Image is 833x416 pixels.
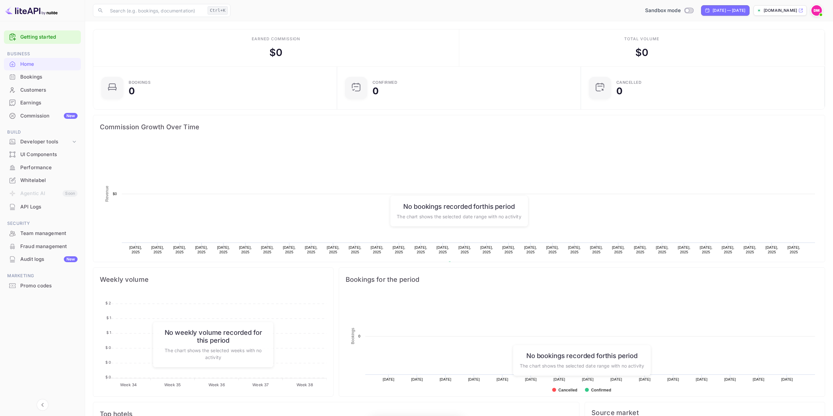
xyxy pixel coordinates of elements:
[610,377,622,381] text: [DATE]
[4,227,81,239] a: Team management
[105,301,111,305] tspan: $ 2
[524,245,537,254] text: [DATE], 2025
[4,280,81,292] a: Promo codes
[546,245,559,254] text: [DATE], 2025
[64,256,78,262] div: New
[358,334,360,338] text: 0
[160,329,267,344] h6: No weekly volume recorded for this period
[283,245,296,254] text: [DATE], 2025
[20,99,78,107] div: Earnings
[20,243,78,250] div: Fraud management
[700,245,713,254] text: [DATE], 2025
[269,45,282,60] div: $ 0
[502,245,515,254] text: [DATE], 2025
[372,81,398,84] div: Confirmed
[151,245,164,254] text: [DATE], 2025
[656,245,669,254] text: [DATE], 2025
[525,377,537,381] text: [DATE]
[4,148,81,161] div: UI Components
[371,245,383,254] text: [DATE], 2025
[327,245,339,254] text: [DATE], 2025
[766,245,778,254] text: [DATE], 2025
[4,174,81,186] a: Whitelabel
[724,377,736,381] text: [DATE]
[744,245,756,254] text: [DATE], 2025
[372,86,379,96] div: 0
[553,377,565,381] text: [DATE]
[20,138,71,146] div: Developer tools
[4,220,81,227] span: Security
[753,377,765,381] text: [DATE]
[764,8,797,13] p: [DOMAIN_NAME]
[20,282,78,290] div: Promo codes
[20,73,78,81] div: Bookings
[4,50,81,58] span: Business
[208,382,225,387] tspan: Week 36
[591,388,611,392] text: Confirmed
[497,377,508,381] text: [DATE]
[113,192,117,196] text: $0
[616,81,642,84] div: CANCELLED
[297,382,313,387] tspan: Week 38
[590,245,603,254] text: [DATE], 2025
[454,262,471,266] text: Revenue
[4,110,81,122] a: CommissionNew
[20,151,78,158] div: UI Components
[612,245,625,254] text: [DATE], 2025
[5,5,58,16] img: LiteAPI logo
[4,240,81,252] a: Fraud management
[252,36,300,42] div: Earned commission
[20,86,78,94] div: Customers
[106,316,111,320] tspan: $ 1
[106,4,205,17] input: Search (e.g. bookings, documentation)
[643,7,696,14] div: Switch to Production mode
[4,227,81,240] div: Team management
[788,245,800,254] text: [DATE], 2025
[440,377,451,381] text: [DATE]
[261,245,274,254] text: [DATE], 2025
[349,245,361,254] text: [DATE], 2025
[520,352,644,359] h6: No bookings recorded for this period
[4,174,81,187] div: Whitelabel
[4,201,81,213] div: API Logs
[20,256,78,263] div: Audit logs
[696,377,708,381] text: [DATE]
[105,375,111,379] tspan: $ 0
[4,30,81,44] div: Getting started
[160,347,267,361] p: The chart shows the selected weeks with no activity
[208,6,228,15] div: Ctrl+K
[252,382,269,387] tspan: Week 37
[645,7,681,14] span: Sandbox mode
[4,272,81,280] span: Marketing
[414,245,427,254] text: [DATE], 2025
[558,388,577,392] text: Cancelled
[20,33,78,41] a: Getting started
[129,86,135,96] div: 0
[173,245,186,254] text: [DATE], 2025
[37,399,48,411] button: Collapse navigation
[4,129,81,136] span: Build
[129,245,142,254] text: [DATE], 2025
[105,360,111,365] tspan: $ 0
[4,58,81,70] a: Home
[4,161,81,173] a: Performance
[383,377,394,381] text: [DATE]
[713,8,745,13] div: [DATE] — [DATE]
[305,245,317,254] text: [DATE], 2025
[667,377,679,381] text: [DATE]
[4,84,81,96] a: Customers
[722,245,734,254] text: [DATE], 2025
[4,253,81,266] div: Audit logsNew
[105,345,111,350] tspan: $ 0
[458,245,471,254] text: [DATE], 2025
[4,253,81,265] a: Audit logsNew
[100,274,327,285] span: Weekly volume
[639,377,651,381] text: [DATE]
[20,164,78,172] div: Performance
[616,86,623,96] div: 0
[678,245,691,254] text: [DATE], 2025
[164,382,181,387] tspan: Week 35
[520,362,644,369] p: The chart shows the selected date range with no activity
